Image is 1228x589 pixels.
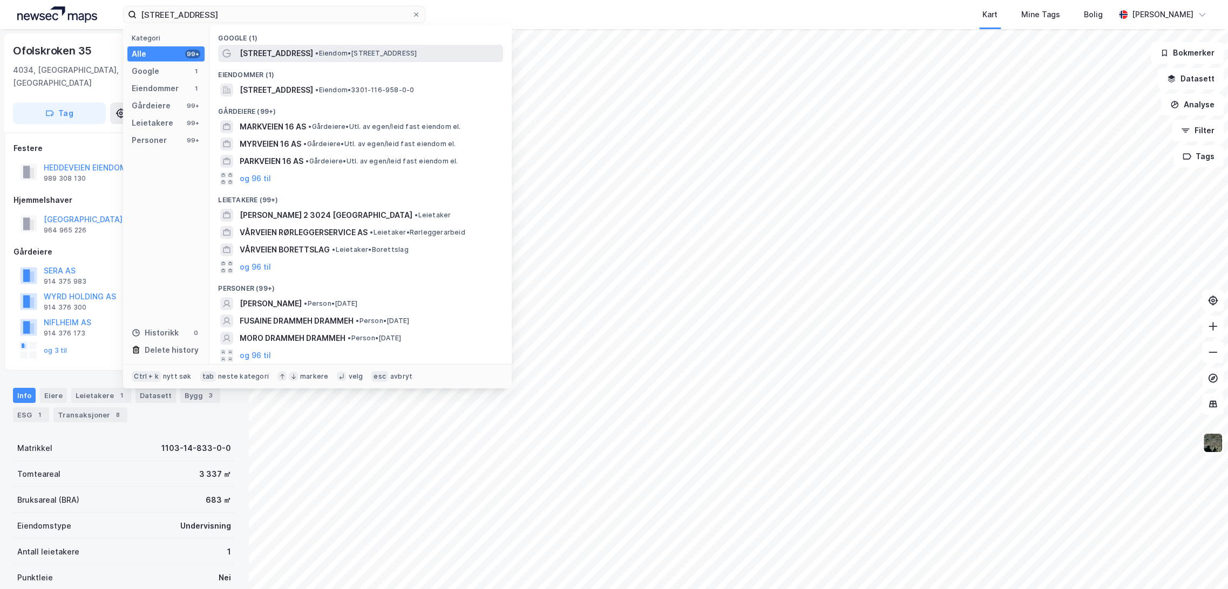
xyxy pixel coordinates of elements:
[415,211,418,219] span: •
[185,101,200,110] div: 99+
[132,134,167,147] div: Personer
[240,120,306,133] span: MARKVEIEN 16 AS
[34,409,45,420] div: 1
[304,299,307,307] span: •
[415,211,451,220] span: Leietaker
[356,317,409,325] span: Person • [DATE]
[348,334,401,343] span: Person • [DATE]
[1174,537,1228,589] div: Kontrollprogram for chat
[137,6,412,23] input: Søk på adresse, matrikkel, gårdeiere, leietakere eller personer
[1151,42,1224,64] button: Bokmerker
[371,371,388,382] div: esc
[209,276,512,295] div: Personer (99+)
[240,314,354,327] span: FUSAINE DRAMMEH DRAMMEH
[192,84,200,93] div: 1
[308,122,311,131] span: •
[199,468,231,481] div: 3 337 ㎡
[180,388,220,403] div: Bygg
[192,67,200,76] div: 1
[1132,8,1193,21] div: [PERSON_NAME]
[356,317,359,325] span: •
[209,62,512,81] div: Eiendommer (1)
[163,372,192,381] div: nytt søk
[161,442,231,455] div: 1103-14-833-0-0
[13,388,36,403] div: Info
[240,226,368,239] span: VÅRVEIEN RØRLEGGERSERVICE AS
[1172,120,1224,141] button: Filter
[1161,94,1224,115] button: Analyse
[315,49,318,57] span: •
[132,47,146,60] div: Alle
[132,99,171,112] div: Gårdeiere
[132,117,173,129] div: Leietakere
[40,388,67,403] div: Eiere
[315,49,417,58] span: Eiendom • [STREET_ADDRESS]
[370,228,373,236] span: •
[112,409,123,420] div: 8
[205,390,216,401] div: 3
[315,86,318,94] span: •
[240,84,313,97] span: [STREET_ADDRESS]
[44,303,86,312] div: 914 376 300
[315,86,414,94] span: Eiendom • 3301-116-958-0-0
[17,6,97,23] img: logo.a4113a55bc3d86da70a041830d287a7e.svg
[13,194,235,207] div: Hjemmelshaver
[1174,537,1228,589] iframe: Chat Widget
[1173,146,1224,167] button: Tags
[219,571,231,584] div: Nei
[1158,68,1224,90] button: Datasett
[1203,433,1223,453] img: 9k=
[132,371,161,382] div: Ctrl + k
[44,329,85,338] div: 914 376 173
[185,50,200,58] div: 99+
[300,372,328,381] div: markere
[145,344,199,357] div: Delete history
[132,82,179,95] div: Eiendommer
[306,157,309,165] span: •
[135,388,176,403] div: Datasett
[240,349,271,362] button: og 96 til
[132,65,159,78] div: Google
[240,47,313,60] span: [STREET_ADDRESS]
[332,245,408,254] span: Leietaker • Borettslag
[304,299,357,308] span: Person • [DATE]
[240,138,301,150] span: MYRVEIEN 16 AS
[17,571,53,584] div: Punktleie
[44,174,86,183] div: 989 308 130
[209,187,512,207] div: Leietakere (99+)
[303,140,307,148] span: •
[348,372,363,381] div: velg
[132,34,205,42] div: Kategori
[240,261,271,273] button: og 96 til
[13,407,49,422] div: ESG
[13,245,235,258] div: Gårdeiere
[1021,8,1060,21] div: Mine Tags
[982,8,998,21] div: Kart
[13,64,152,90] div: 4034, [GEOGRAPHIC_DATA], [GEOGRAPHIC_DATA]
[17,545,79,558] div: Antall leietakere
[44,226,86,235] div: 964 965 226
[240,297,302,310] span: [PERSON_NAME]
[227,545,231,558] div: 1
[116,390,127,401] div: 1
[348,334,351,342] span: •
[13,42,94,59] div: Ofolskroken 35
[17,468,60,481] div: Tomteareal
[370,228,465,237] span: Leietaker • Rørleggerarbeid
[206,494,231,506] div: 683 ㎡
[17,519,71,532] div: Eiendomstype
[185,136,200,145] div: 99+
[71,388,131,403] div: Leietakere
[303,140,456,148] span: Gårdeiere • Utl. av egen/leid fast eiendom el.
[209,25,512,45] div: Google (1)
[17,442,52,455] div: Matrikkel
[180,519,231,532] div: Undervisning
[308,122,460,131] span: Gårdeiere • Utl. av egen/leid fast eiendom el.
[240,209,412,222] span: [PERSON_NAME] 2 3024 [GEOGRAPHIC_DATA]
[132,326,179,339] div: Historikk
[240,172,271,185] button: og 96 til
[200,371,216,382] div: tab
[13,142,235,155] div: Festere
[44,277,86,286] div: 914 375 983
[240,243,330,256] span: VÅRVEIEN BORETTSLAG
